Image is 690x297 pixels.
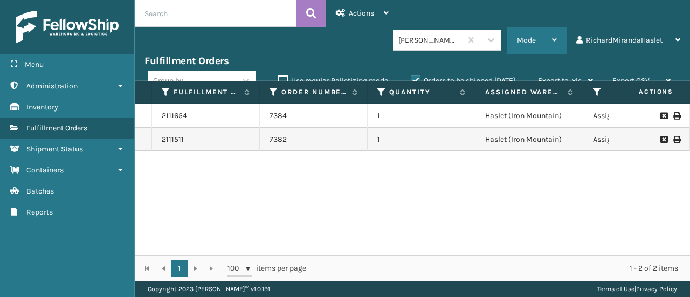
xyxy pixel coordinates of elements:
[517,36,536,45] span: Mode
[26,81,78,91] span: Administration
[26,187,54,196] span: Batches
[26,208,53,217] span: Reports
[227,263,244,274] span: 100
[260,104,368,128] td: 7384
[636,285,677,293] a: Privacy Policy
[389,87,454,97] label: Quantity
[368,128,475,151] td: 1
[171,260,188,277] a: 1
[597,285,634,293] a: Terms of Use
[660,112,667,120] i: Request to Be Cancelled
[26,144,83,154] span: Shipment Status
[162,134,184,145] a: 2111511
[26,165,64,175] span: Containers
[153,75,183,86] div: Group by
[148,281,270,297] p: Copyright 2023 [PERSON_NAME]™ v 1.0.191
[25,60,44,69] span: Menu
[485,87,562,97] label: Assigned Warehouse
[605,83,680,101] span: Actions
[475,128,583,151] td: Haslet (Iron Mountain)
[398,34,463,46] div: [PERSON_NAME] Brands
[673,112,680,120] i: Print Label
[174,87,239,97] label: Fulfillment Order Id
[16,11,119,43] img: logo
[475,104,583,128] td: Haslet (Iron Mountain)
[26,123,87,133] span: Fulfillment Orders
[26,102,58,112] span: Inventory
[612,76,650,85] span: Export CSV
[411,76,515,85] label: Orders to be shipped [DATE]
[349,9,374,18] span: Actions
[576,27,680,54] div: RichardMirandaHaslet
[368,104,475,128] td: 1
[260,128,368,151] td: 7382
[144,54,229,67] h3: Fulfillment Orders
[321,263,678,274] div: 1 - 2 of 2 items
[278,76,388,85] label: Use regular Palletizing mode
[597,281,677,297] div: |
[162,110,187,121] a: 2111654
[538,76,582,85] span: Export to .xls
[673,136,680,143] i: Print Label
[227,260,306,277] span: items per page
[281,87,347,97] label: Order Number
[660,136,667,143] i: Request to Be Cancelled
